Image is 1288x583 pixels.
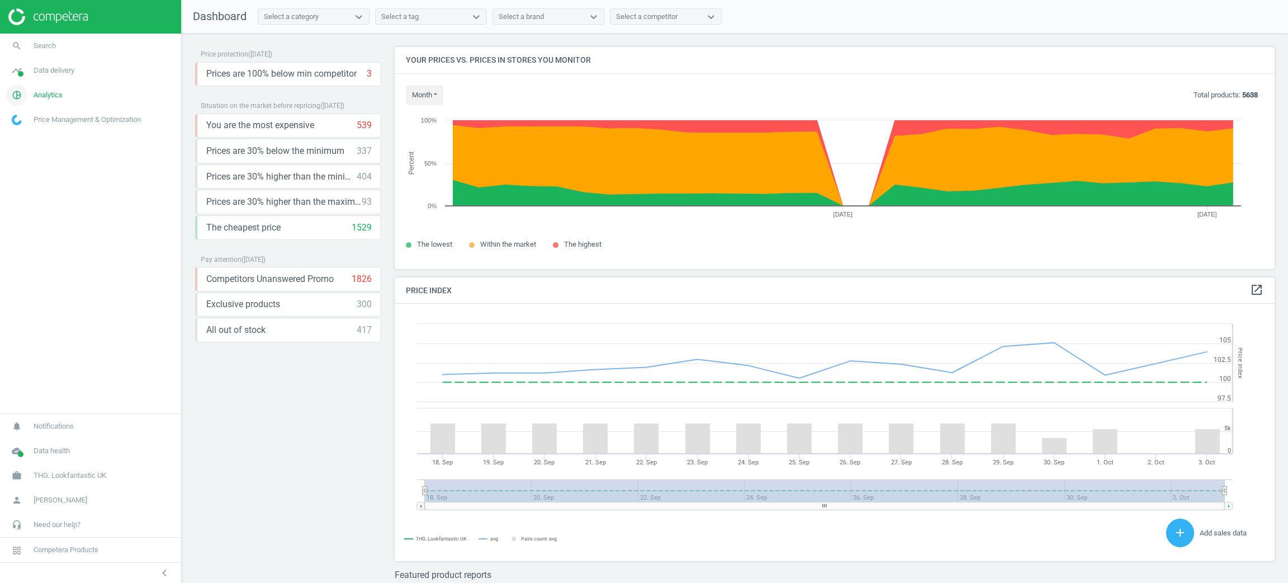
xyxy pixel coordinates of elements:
tspan: [DATE] [1197,211,1217,218]
div: 337 [357,145,372,157]
button: month [406,85,443,105]
p: Total products: [1194,90,1258,100]
text: 100% [421,117,437,124]
tspan: 27. Sep [891,459,912,466]
span: Add sales data [1200,529,1247,537]
span: All out of stock [206,324,266,336]
h3: Featured product reports [395,570,1275,580]
text: 97.5 [1218,394,1231,402]
span: Competitors Unanswered Promo [206,273,334,285]
tspan: 28. Sep [942,459,963,466]
text: 105 [1219,336,1231,344]
span: [PERSON_NAME] [34,495,87,505]
i: cloud_done [6,440,27,462]
tspan: 24. Sep [738,459,759,466]
span: Situation on the market before repricing [201,102,320,110]
span: Prices are 30% below the minimum [206,145,344,157]
div: 417 [357,324,372,336]
div: Select a tag [381,12,419,22]
span: Prices are 30% higher than the maximal [206,196,362,208]
div: 3 [367,68,372,80]
tspan: 29. Sep [993,459,1014,466]
span: Notifications [34,421,74,431]
text: 5k [1224,425,1231,432]
span: Analytics [34,90,63,100]
h4: Price Index [395,278,1275,304]
i: notifications [6,416,27,437]
span: Price Management & Optimization [34,115,141,125]
text: 100 [1219,375,1231,383]
div: 1826 [352,273,372,285]
tspan: 18. Sep [432,459,453,466]
button: chevron_left [150,566,178,580]
b: 5638 [1242,91,1258,99]
span: The lowest [417,240,452,248]
span: ( [DATE] ) [320,102,344,110]
div: Select a brand [499,12,544,22]
text: 0% [428,203,437,209]
span: Exclusive products [206,298,280,311]
div: 404 [357,171,372,183]
span: THG. Lookfantastic UK [34,471,106,481]
a: open_in_new [1250,283,1263,298]
span: Within the market [480,240,536,248]
tspan: Percent [408,151,415,175]
div: 1529 [352,222,372,234]
span: ( [DATE] ) [241,256,266,264]
span: Prices are 30% higher than the minimum [206,171,357,183]
div: 300 [357,298,372,311]
i: open_in_new [1250,283,1263,297]
tspan: 26. Sep [840,459,861,466]
h4: Your prices vs. prices in stores you monitor [395,47,1275,73]
tspan: Pairs count: avg [521,536,557,542]
i: add [1173,526,1187,539]
span: Data health [34,446,70,456]
i: search [6,35,27,57]
text: 50% [424,160,437,167]
span: Prices are 100% below min competitor [206,68,357,80]
div: 539 [357,119,372,131]
span: Pay attention [201,256,241,264]
div: 93 [362,196,372,208]
span: The highest [564,240,602,248]
i: headset_mic [6,514,27,535]
i: pie_chart_outlined [6,84,27,106]
tspan: [DATE] [834,211,853,218]
tspan: 23. Sep [687,459,708,466]
span: Search [34,41,56,51]
tspan: THG. Lookfantastic UK [416,536,467,542]
i: chevron_left [158,566,171,580]
span: Data delivery [34,65,74,76]
img: ajHJNr6hYgQAAAAASUVORK5CYII= [8,8,88,25]
span: Dashboard [193,10,247,23]
tspan: 2. Oct [1148,459,1164,466]
button: add [1166,519,1194,547]
text: 102.5 [1214,356,1231,364]
tspan: 20. Sep [534,459,555,466]
span: The cheapest price [206,222,281,234]
img: wGWNvw8QSZomAAAAABJRU5ErkJggg== [12,115,22,125]
tspan: 22. Sep [636,459,657,466]
tspan: 30. Sep [1044,459,1064,466]
span: You are the most expensive [206,119,314,131]
text: 0 [1228,447,1231,454]
span: Need our help? [34,520,80,530]
tspan: 25. Sep [789,459,809,466]
tspan: 3. Oct [1199,459,1215,466]
i: work [6,465,27,486]
tspan: 19. Sep [483,459,504,466]
i: person [6,490,27,511]
tspan: 21. Sep [585,459,606,466]
span: Competera Products [34,545,98,555]
span: Price protection [201,50,248,58]
i: timeline [6,60,27,81]
div: Select a competitor [616,12,678,22]
div: Select a category [264,12,319,22]
tspan: Price Index [1237,347,1244,378]
span: ( [DATE] ) [248,50,272,58]
tspan: 1. Oct [1097,459,1114,466]
tspan: avg [490,536,498,542]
